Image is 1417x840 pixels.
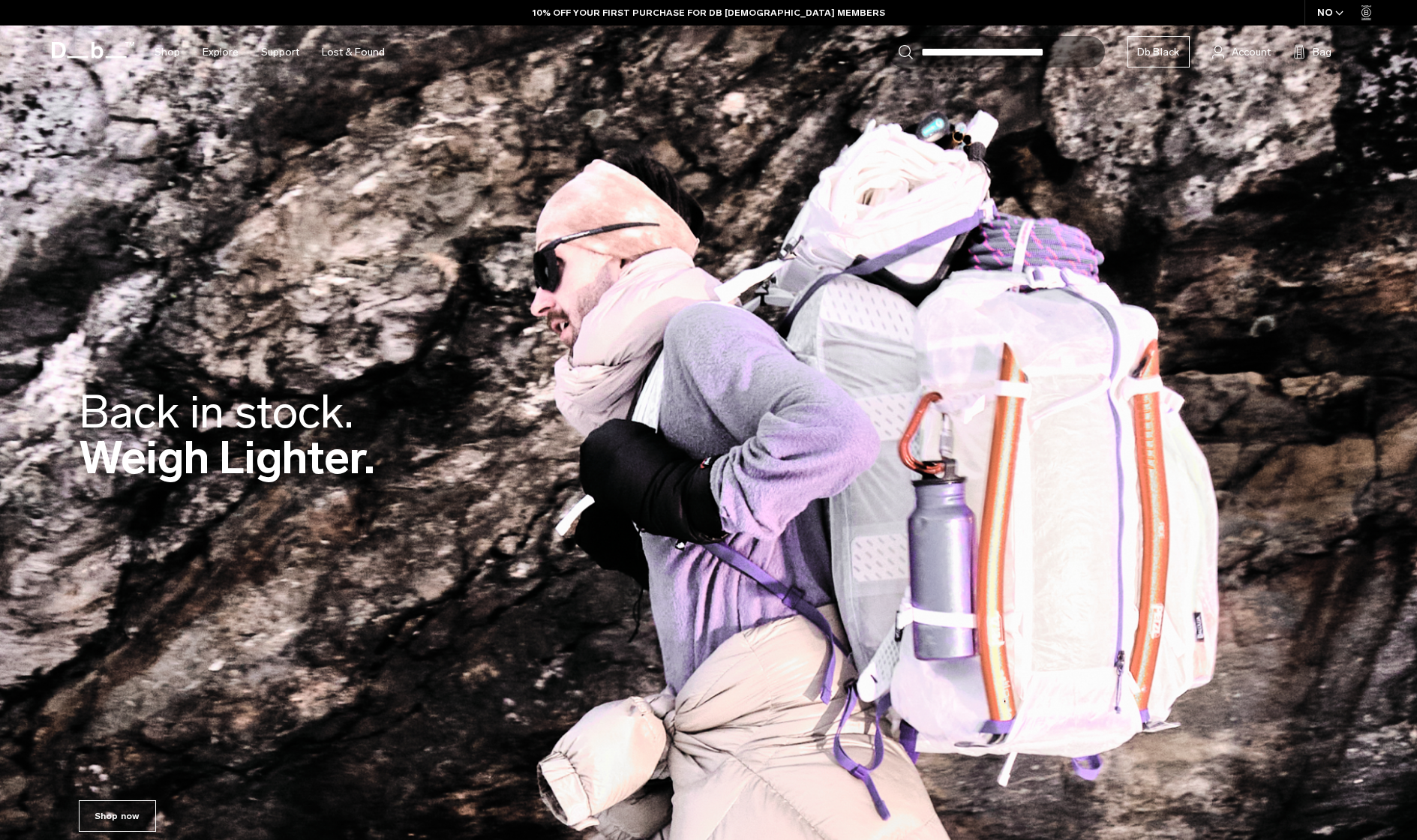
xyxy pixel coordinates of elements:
a: Shop now [79,800,156,832]
span: Bag [1313,44,1331,60]
a: 10% OFF YOUR FIRST PURCHASE FOR DB [DEMOGRAPHIC_DATA] MEMBERS [533,6,885,19]
nav: Main Navigation [143,25,396,79]
button: Bag [1293,43,1331,61]
h2: Weigh Lighter. [79,389,375,481]
a: Account [1212,43,1271,61]
a: Support [261,25,299,79]
a: Db Black [1127,36,1190,67]
span: Back in stock. [79,385,353,439]
a: Lost & Found [322,25,385,79]
a: Explore [203,25,239,79]
a: Shop [155,25,180,79]
span: Account [1232,44,1271,60]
